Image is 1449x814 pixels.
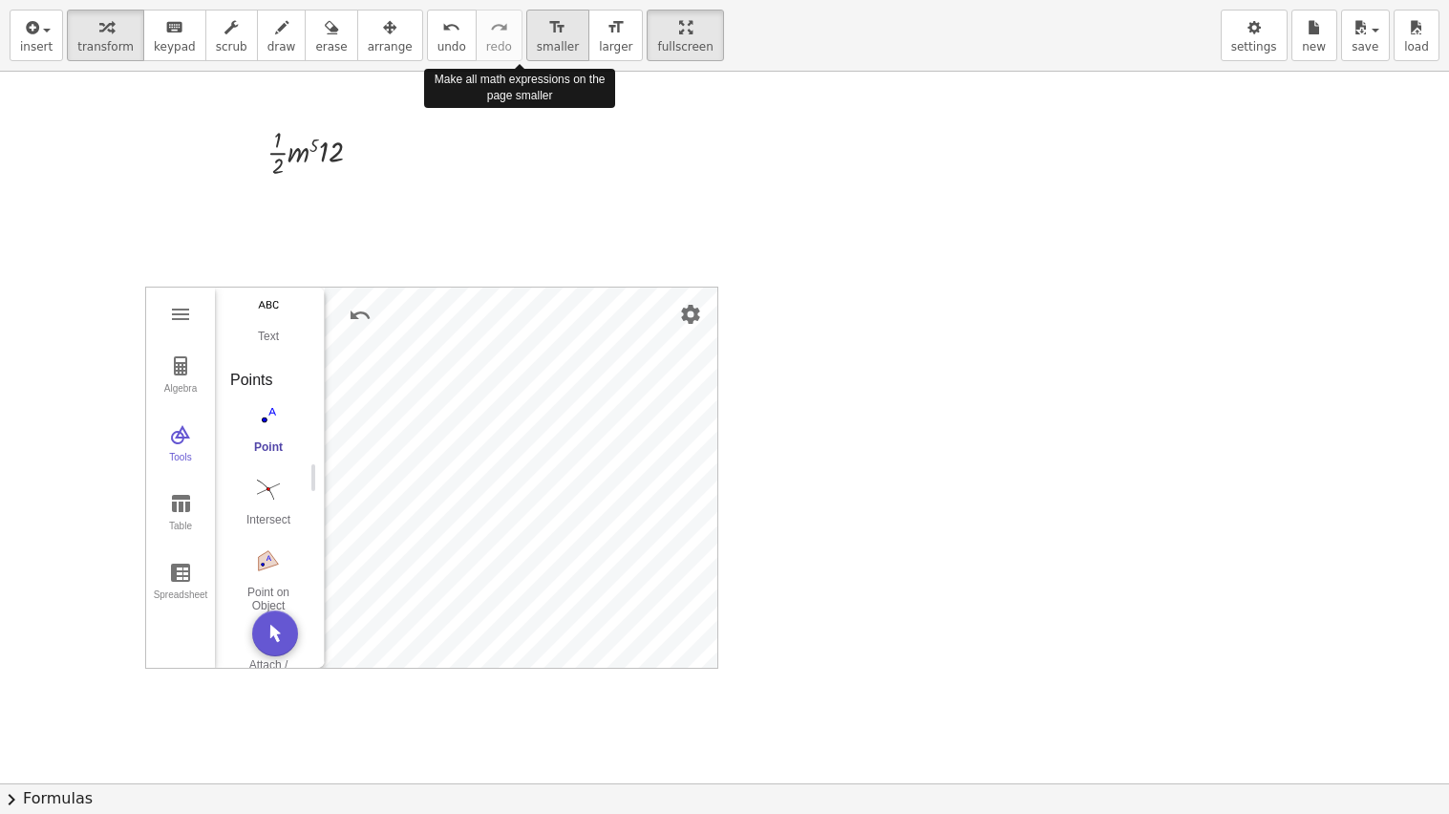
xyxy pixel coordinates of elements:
span: arrange [368,40,413,54]
button: Intersect. Select intersection or two objects successively [230,472,307,541]
span: fullscreen [657,40,713,54]
span: erase [315,40,347,54]
button: load [1394,10,1439,61]
button: Attach / Detach Point. Select point, then object to attach [230,617,307,686]
span: draw [267,40,296,54]
button: Settings [673,297,708,332]
button: settings [1221,10,1288,61]
i: undo [442,16,460,39]
span: larger [599,40,632,54]
button: format_sizesmaller [526,10,589,61]
button: Point on Object. Select object or its perimeter [230,545,307,613]
span: save [1352,40,1378,54]
i: format_size [548,16,566,39]
i: keyboard [165,16,183,39]
div: Attach / [GEOGRAPHIC_DATA] [230,658,307,685]
button: insert [10,10,63,61]
div: Point [230,440,307,467]
span: redo [486,40,512,54]
div: Intersect [230,513,307,540]
i: redo [490,16,508,39]
button: Move. Drag or select object [252,610,298,656]
div: Make all math expressions on the page smaller [424,69,615,107]
button: undoundo [427,10,477,61]
div: Points [230,369,294,392]
button: transform [67,10,144,61]
span: insert [20,40,53,54]
span: undo [437,40,466,54]
button: save [1341,10,1390,61]
button: erase [305,10,357,61]
span: settings [1231,40,1277,54]
span: new [1302,40,1326,54]
div: Graphing Calculator [145,287,718,669]
div: Spreadsheet [150,589,211,616]
button: scrub [205,10,258,61]
button: Undo [343,298,377,332]
img: Main Menu [169,303,192,326]
div: Table [150,521,211,547]
span: scrub [216,40,247,54]
button: format_sizelarger [588,10,643,61]
button: Text. Select position or existing point [230,289,307,357]
button: Point. Select position or line, function, or curve [230,399,307,468]
canvas: Graphics View 1 [325,288,717,668]
button: redoredo [476,10,522,61]
span: transform [77,40,134,54]
div: Text [230,330,307,356]
i: format_size [607,16,625,39]
button: fullscreen [647,10,723,61]
div: Tools [150,452,211,479]
button: arrange [357,10,423,61]
span: smaller [537,40,579,54]
button: new [1291,10,1337,61]
div: Point on Object [230,586,307,612]
div: Algebra [150,383,211,410]
button: draw [257,10,307,61]
button: keyboardkeypad [143,10,206,61]
span: keypad [154,40,196,54]
span: load [1404,40,1429,54]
